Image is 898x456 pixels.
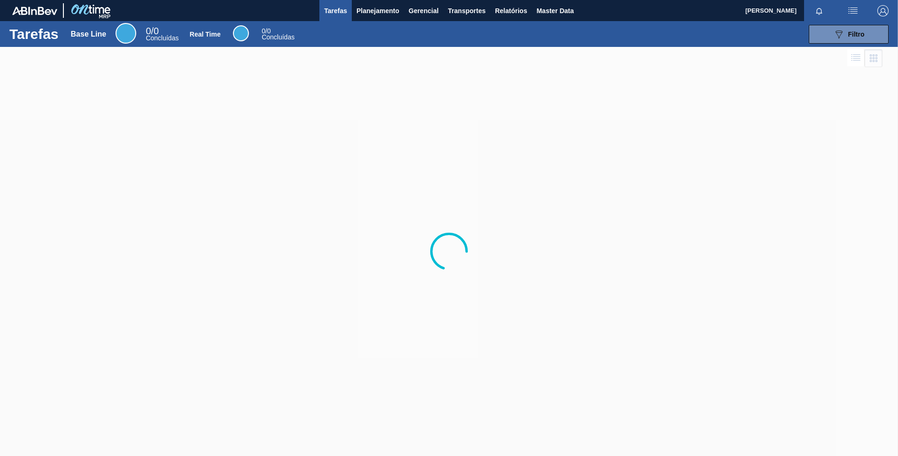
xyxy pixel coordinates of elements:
div: Base Line [146,27,178,41]
button: Notificações [804,4,834,17]
span: Tarefas [324,5,347,16]
img: Logout [877,5,889,16]
span: Gerencial [409,5,439,16]
span: Concluídas [146,34,178,42]
div: Base Line [71,30,107,38]
span: Planejamento [356,5,399,16]
span: Filtro [848,30,865,38]
span: / 0 [262,27,271,35]
button: Filtro [809,25,889,44]
span: Transportes [448,5,486,16]
span: Relatórios [495,5,527,16]
h1: Tarefas [9,29,59,39]
span: 0 [146,26,151,36]
img: TNhmsLtSVTkK8tSr43FrP2fwEKptu5GPRR3wAAAABJRU5ErkJggg== [12,7,57,15]
div: Real Time [262,28,294,40]
span: Master Data [536,5,573,16]
span: 0 [262,27,265,35]
div: Real Time [190,30,221,38]
div: Real Time [233,25,249,41]
span: / 0 [146,26,159,36]
div: Base Line [116,23,136,44]
span: Concluídas [262,33,294,41]
img: userActions [847,5,859,16]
